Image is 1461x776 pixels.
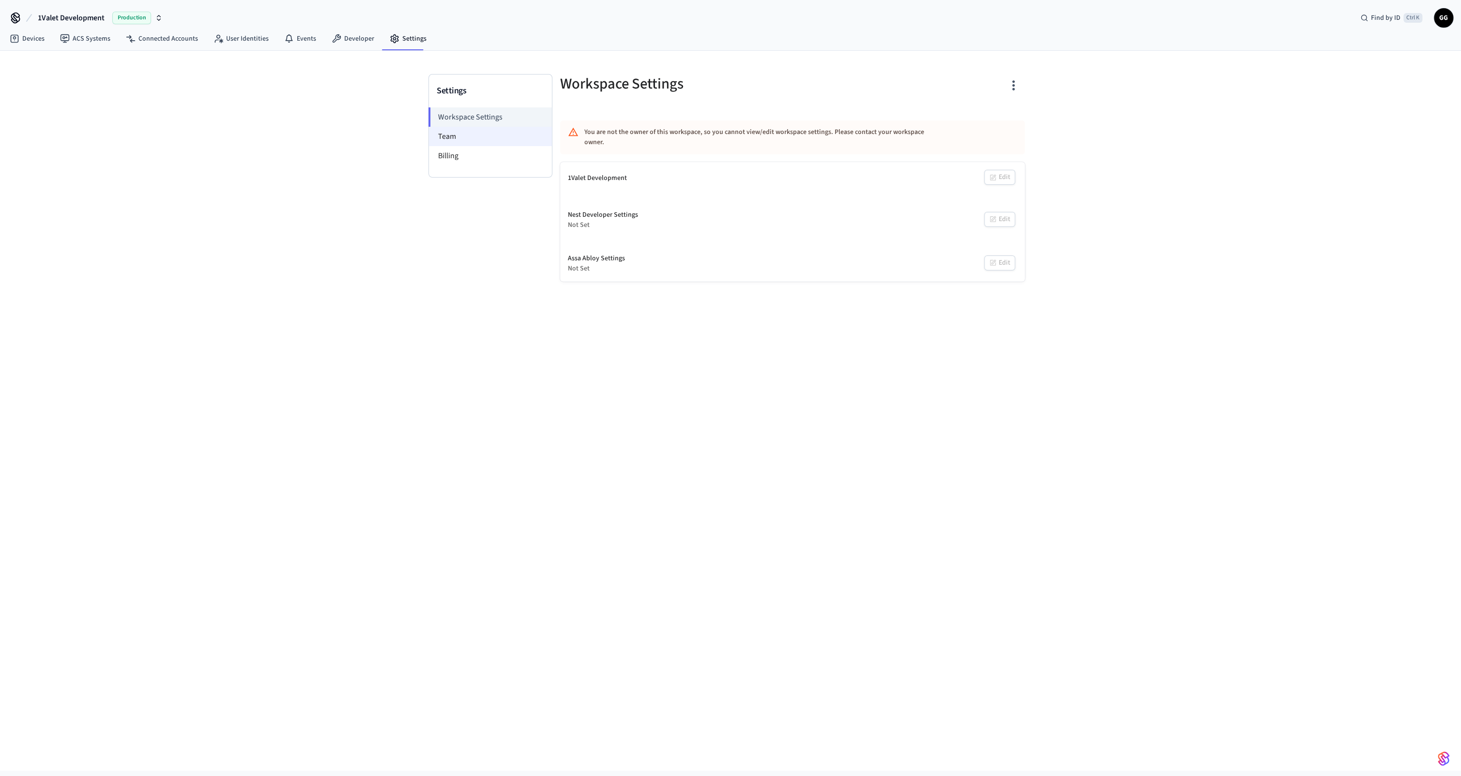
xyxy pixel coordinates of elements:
[568,254,625,264] div: Assa Abloy Settings
[206,30,276,47] a: User Identities
[428,107,552,127] li: Workspace Settings
[118,30,206,47] a: Connected Accounts
[560,74,787,94] h5: Workspace Settings
[1434,8,1453,28] button: GG
[568,220,638,230] div: Not Set
[568,210,638,220] div: Nest Developer Settings
[324,30,382,47] a: Developer
[276,30,324,47] a: Events
[568,173,627,183] div: 1Valet Development
[1371,13,1400,23] span: Find by ID
[429,146,552,165] li: Billing
[2,30,52,47] a: Devices
[437,84,544,98] h3: Settings
[1435,9,1452,27] span: GG
[382,30,434,47] a: Settings
[112,12,151,24] span: Production
[1403,13,1422,23] span: Ctrl K
[38,12,105,24] span: 1Valet Development
[1438,751,1449,766] img: SeamLogoGradient.69752ec5.svg
[1353,9,1430,27] div: Find by IDCtrl K
[52,30,118,47] a: ACS Systems
[584,123,944,151] div: You are not the owner of this workspace, so you cannot view/edit workspace settings. Please conta...
[568,264,625,274] div: Not Set
[429,127,552,146] li: Team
